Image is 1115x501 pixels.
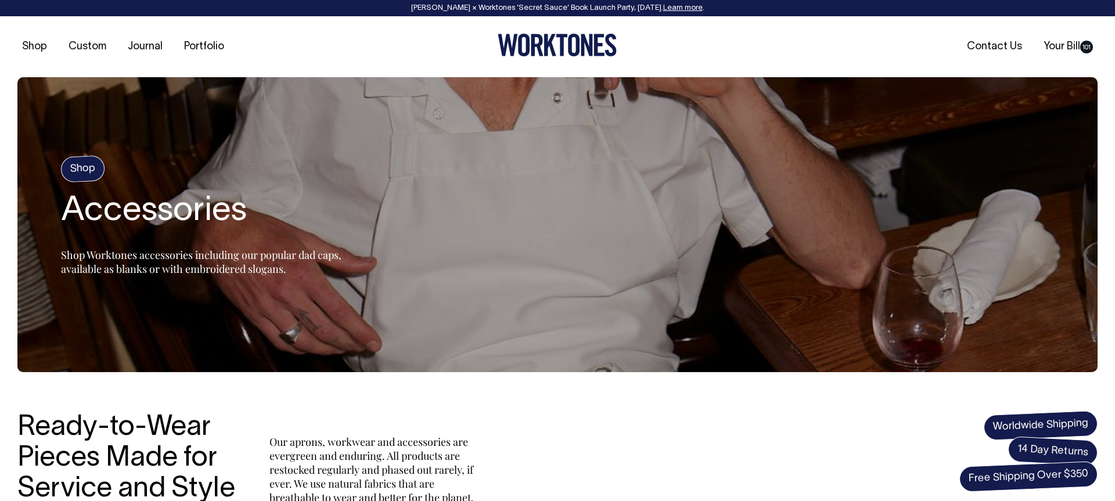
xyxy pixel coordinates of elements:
[61,193,351,230] h2: Accessories
[962,37,1027,56] a: Contact Us
[663,5,703,12] a: Learn more
[179,37,229,56] a: Portfolio
[1080,41,1093,53] span: 101
[1039,37,1098,56] a: Your Bill101
[959,461,1098,492] span: Free Shipping Over $350
[123,37,167,56] a: Journal
[983,410,1098,441] span: Worldwide Shipping
[60,156,105,183] h4: Shop
[1008,436,1098,466] span: 14 Day Returns
[12,4,1103,12] div: [PERSON_NAME] × Worktones ‘Secret Sauce’ Book Launch Party, [DATE]. .
[64,37,111,56] a: Custom
[17,37,52,56] a: Shop
[61,248,341,276] span: Shop Worktones accessories including our popular dad caps, available as blanks or with embroidere...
